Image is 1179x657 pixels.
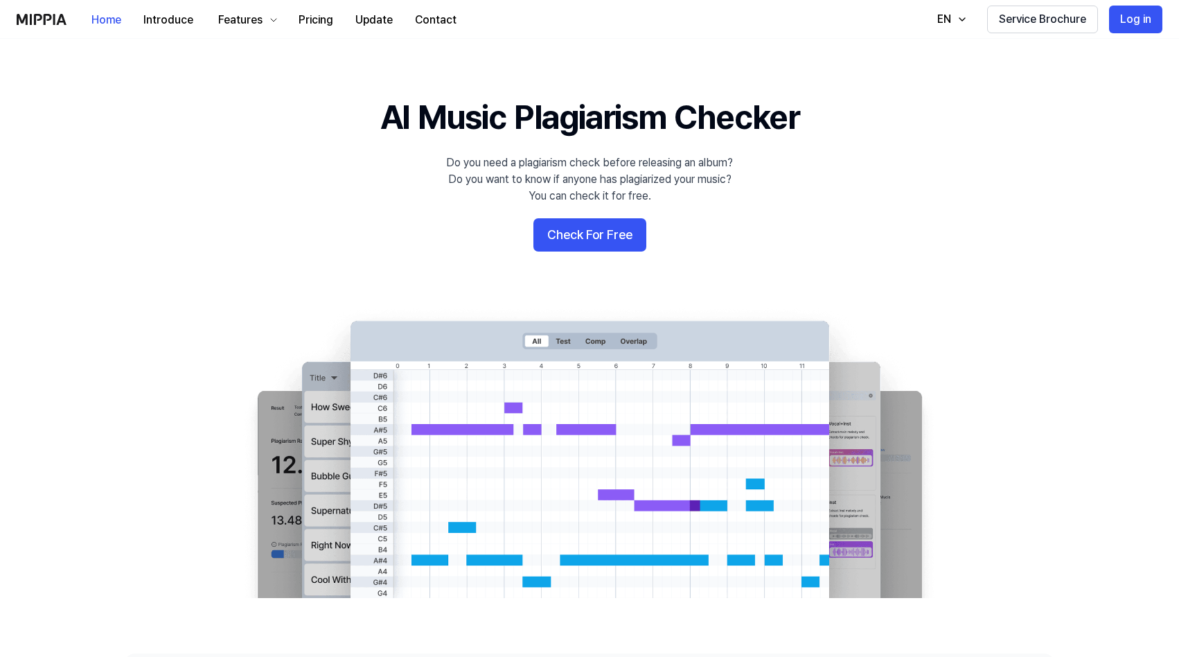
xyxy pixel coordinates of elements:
div: EN [934,11,954,28]
h1: AI Music Plagiarism Checker [380,94,799,141]
button: Pricing [287,6,344,34]
button: Service Brochure [987,6,1098,33]
button: Check For Free [533,218,646,252]
button: Home [80,6,132,34]
img: logo [17,14,67,25]
img: main Image [229,307,950,598]
a: Update [344,1,404,39]
button: Log in [1109,6,1162,33]
button: Features [204,6,287,34]
div: Do you need a plagiarism check before releasing an album? Do you want to know if anyone has plagi... [446,155,733,204]
button: EN [923,6,976,33]
a: Home [80,1,132,39]
button: Contact [404,6,468,34]
button: Update [344,6,404,34]
div: Features [215,12,265,28]
button: Introduce [132,6,204,34]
